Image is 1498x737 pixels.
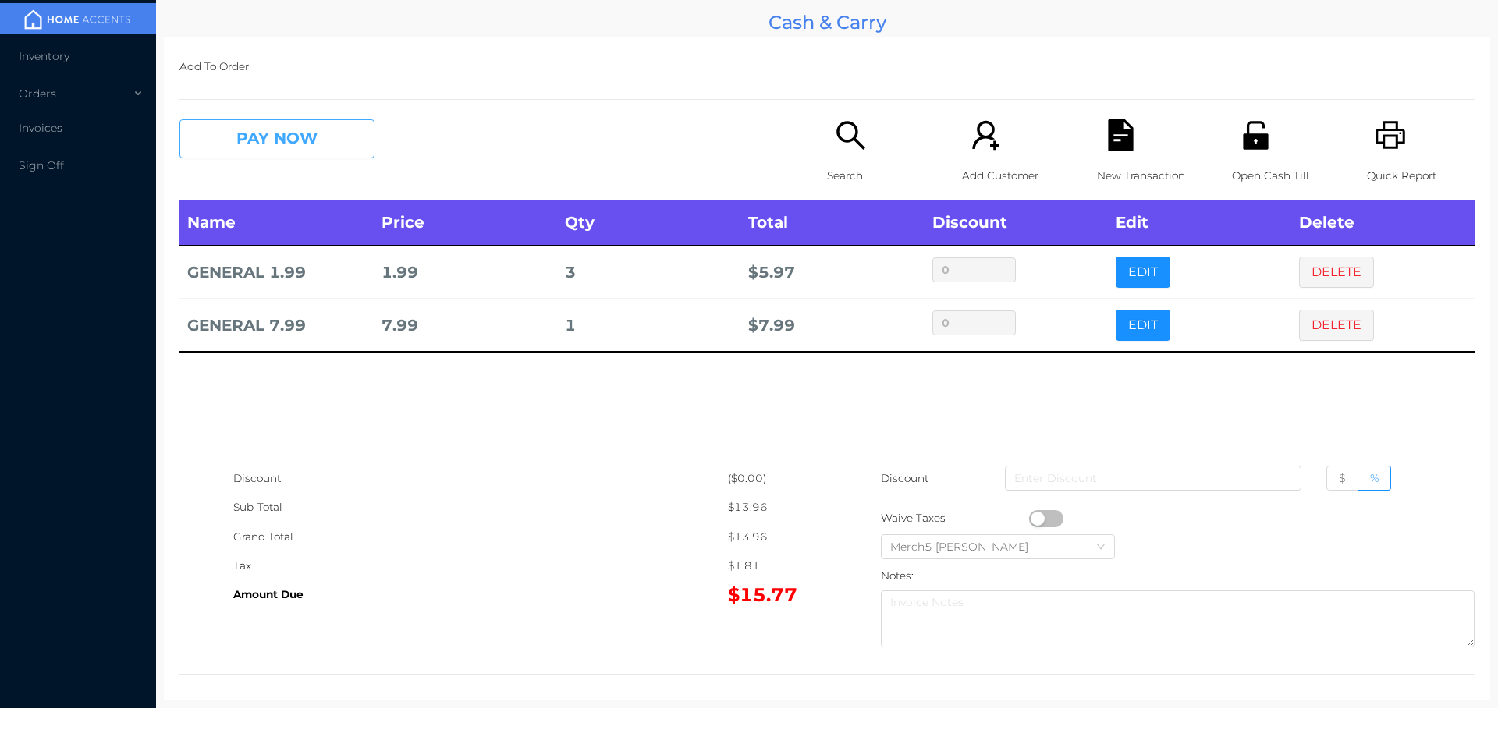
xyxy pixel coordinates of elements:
i: icon: unlock [1240,119,1272,151]
span: Invoices [19,121,62,135]
div: 1 [565,311,733,340]
th: Name [179,200,374,246]
span: Inventory [19,49,69,63]
div: Sub-Total [233,493,728,522]
th: Qty [557,200,740,246]
i: icon: search [835,119,867,151]
i: icon: down [1096,542,1106,553]
p: New Transaction [1097,161,1205,190]
img: mainBanner [19,8,136,31]
td: $ 5.97 [740,246,924,299]
div: $1.81 [728,551,827,580]
td: $ 7.99 [740,299,924,352]
label: Notes: [881,569,914,582]
div: Grand Total [233,523,728,551]
button: PAY NOW [179,119,374,158]
p: Open Cash Till [1232,161,1340,190]
div: $13.96 [728,493,827,522]
span: Sign Off [19,158,64,172]
button: EDIT [1116,310,1170,341]
div: Waive Taxes [881,504,1029,533]
span: $ [1339,471,1346,485]
input: Enter Discount [1005,466,1301,491]
td: GENERAL 1.99 [179,246,374,299]
i: icon: printer [1375,119,1407,151]
th: Edit [1108,200,1291,246]
i: icon: file-text [1105,119,1137,151]
th: Discount [925,200,1108,246]
p: Search [827,161,935,190]
td: GENERAL 7.99 [179,299,374,352]
p: Add Customer [962,161,1070,190]
div: Cash & Carry [164,8,1490,37]
button: EDIT [1116,257,1170,288]
div: Discount [233,464,728,493]
th: Price [374,200,557,246]
i: icon: user-add [970,119,1002,151]
div: 3 [565,258,733,287]
td: 1.99 [374,246,557,299]
p: Discount [881,464,930,493]
p: Add To Order [179,52,1475,81]
div: $15.77 [728,580,827,609]
div: Merch5 Lawrence [890,535,1044,558]
div: Amount Due [233,580,728,609]
div: $13.96 [728,523,827,551]
th: Total [740,200,924,246]
span: % [1370,471,1379,485]
td: 7.99 [374,299,557,352]
div: Tax [233,551,728,580]
p: Quick Report [1367,161,1475,190]
button: DELETE [1299,310,1374,341]
th: Delete [1291,200,1475,246]
div: ($0.00) [728,464,827,493]
button: DELETE [1299,257,1374,288]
